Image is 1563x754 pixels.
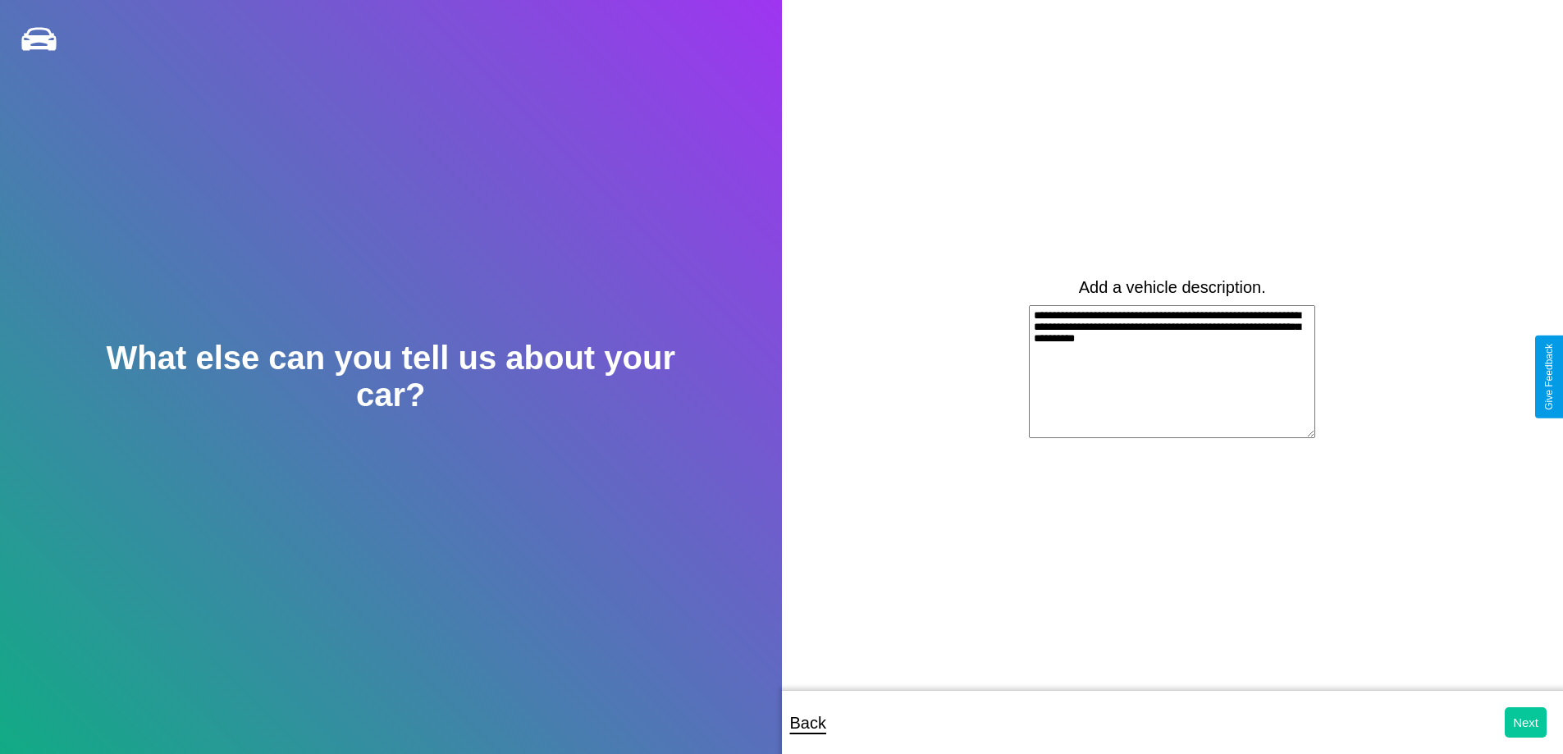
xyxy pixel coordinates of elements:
[1079,278,1266,297] label: Add a vehicle description.
[78,340,703,414] h2: What else can you tell us about your car?
[790,708,826,738] p: Back
[1543,344,1555,410] div: Give Feedback
[1505,707,1547,738] button: Next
